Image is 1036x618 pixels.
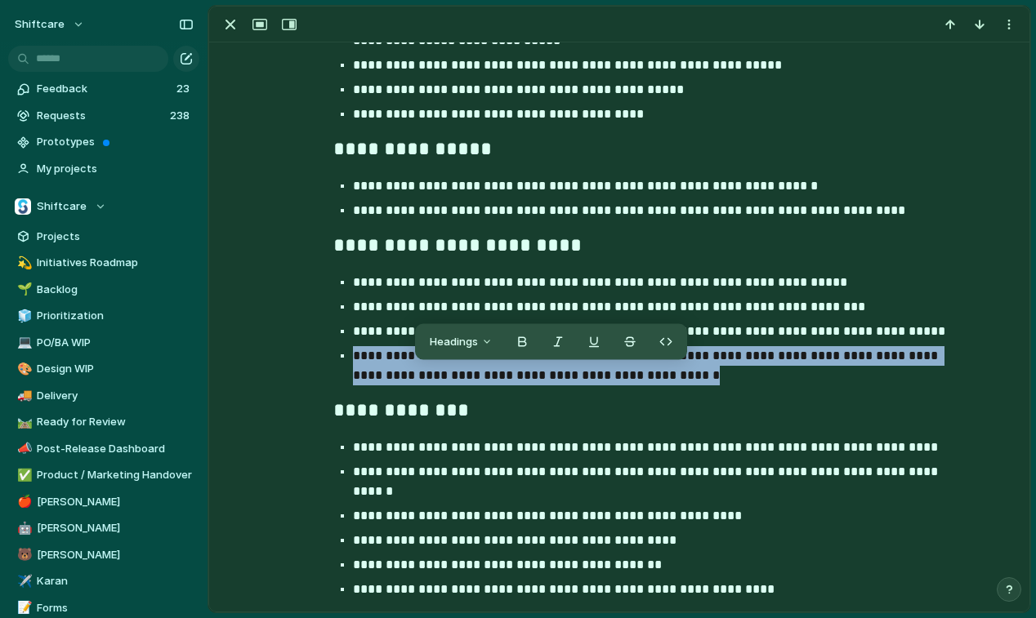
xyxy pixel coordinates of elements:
span: Delivery [37,388,194,404]
span: PO/BA WIP [37,335,194,351]
span: Product / Marketing Handover [37,467,194,483]
button: 🌱 [15,282,31,298]
a: 🛤️Ready for Review [8,410,199,434]
div: 🌱 [17,280,29,299]
span: Forms [37,600,194,616]
span: Prioritization [37,308,194,324]
span: shiftcare [15,16,65,33]
span: Prototypes [37,134,194,150]
button: 🚚 [15,388,31,404]
a: Projects [8,225,199,249]
a: 🎨Design WIP [8,357,199,381]
a: 🐻[PERSON_NAME] [8,543,199,567]
span: [PERSON_NAME] [37,494,194,510]
div: 🚚 [17,386,29,405]
span: Shiftcare [37,198,87,215]
span: 23 [176,81,193,97]
button: 📝 [15,600,31,616]
a: 🚚Delivery [8,384,199,408]
span: Requests [37,108,165,124]
div: 🛤️ [17,413,29,432]
button: Headings [420,329,502,355]
button: shiftcare [7,11,93,38]
a: Feedback23 [8,77,199,101]
div: 💫 [17,254,29,273]
a: 🌱Backlog [8,278,199,302]
div: 📝 [17,598,29,617]
div: ✅ [17,466,29,485]
div: 🎨 [17,360,29,379]
div: ✈️ [17,572,29,591]
a: 🧊Prioritization [8,304,199,328]
span: Initiatives Roadmap [37,255,194,271]
span: My projects [37,161,194,177]
span: Ready for Review [37,414,194,430]
span: Design WIP [37,361,194,377]
div: 💻 [17,333,29,352]
button: ✅ [15,467,31,483]
div: 📣 [17,439,29,458]
button: 📣 [15,441,31,457]
button: ✈️ [15,573,31,589]
div: 🤖 [17,519,29,538]
a: 💫Initiatives Roadmap [8,251,199,275]
span: Backlog [37,282,194,298]
a: Prototypes [8,130,199,154]
button: 💻 [15,335,31,351]
button: 🎨 [15,361,31,377]
button: 🤖 [15,520,31,536]
button: 💫 [15,255,31,271]
a: 🤖[PERSON_NAME] [8,516,199,540]
button: 🍎 [15,494,31,510]
button: 🐻 [15,547,31,563]
a: 🍎[PERSON_NAME] [8,490,199,514]
a: 📣Post-Release Dashboard [8,437,199,461]
span: Post-Release Dashboard [37,441,194,457]
span: 238 [170,108,193,124]
span: [PERSON_NAME] [37,547,194,563]
a: Requests238 [8,104,199,128]
a: ✅Product / Marketing Handover [8,463,199,487]
span: [PERSON_NAME] [37,520,194,536]
div: 🐻 [17,545,29,564]
span: Headings [430,334,478,350]
button: 🧊 [15,308,31,324]
a: 💻PO/BA WIP [8,331,199,355]
a: ✈️Karan [8,569,199,594]
div: 🍎 [17,492,29,511]
a: My projects [8,157,199,181]
div: 🧊 [17,307,29,326]
button: Shiftcare [8,194,199,219]
span: Karan [37,573,194,589]
span: Feedback [37,81,172,97]
span: Projects [37,229,194,245]
button: 🛤️ [15,414,31,430]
